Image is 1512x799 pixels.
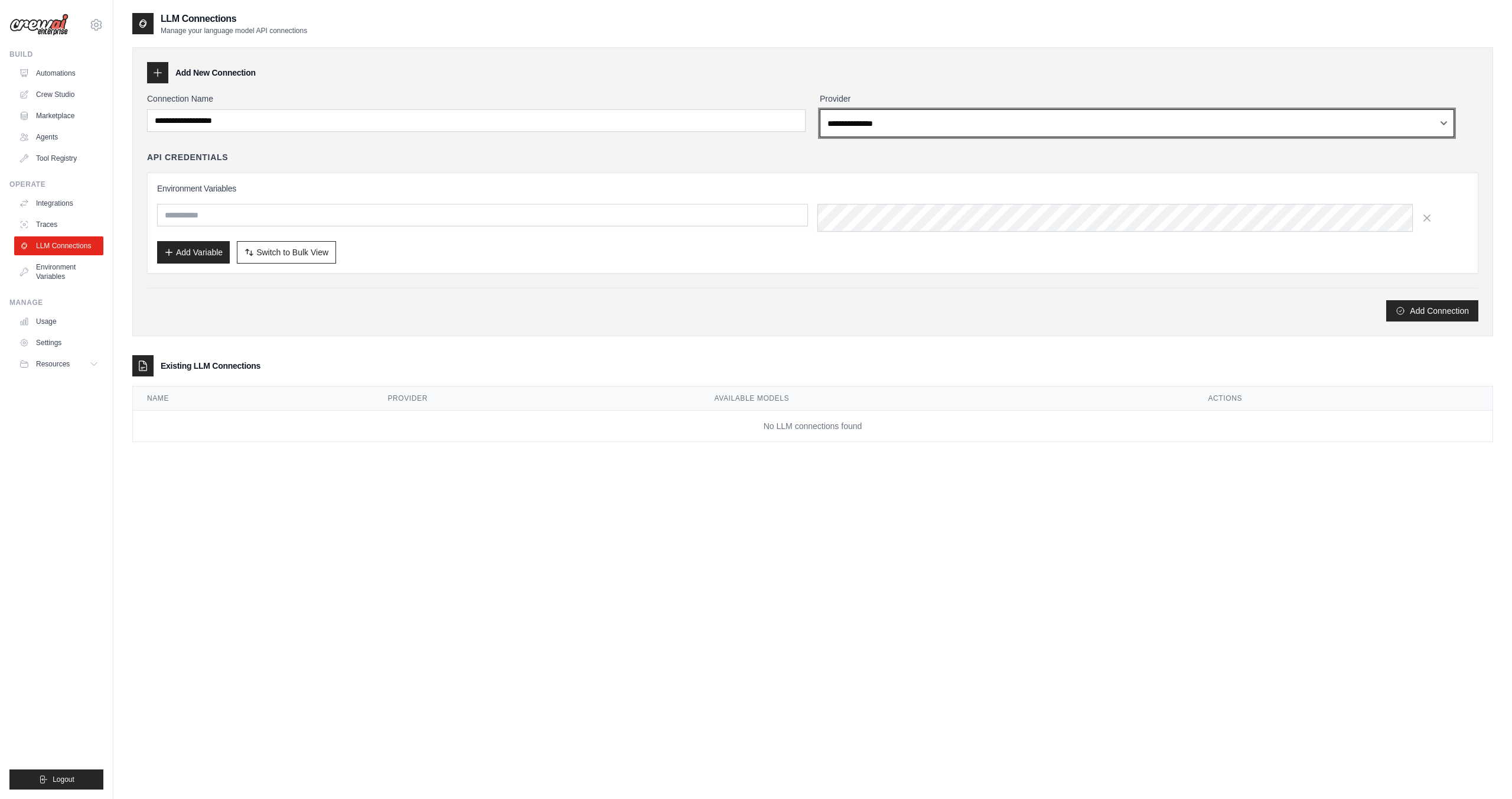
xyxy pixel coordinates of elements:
a: Agents [14,128,103,147]
a: Automations [14,64,103,83]
a: Crew Studio [14,85,103,104]
h4: API Credentials [147,151,228,163]
div: Manage [9,298,103,307]
h3: Existing LLM Connections [161,360,260,372]
h3: Environment Variables [157,183,1468,194]
td: No LLM connections found [133,411,1493,442]
th: Actions [1194,386,1493,411]
h3: Add New Connection [175,67,256,79]
div: Operate [9,180,103,189]
button: Add Connection [1386,300,1478,321]
label: Provider [820,93,1478,105]
th: Name [133,386,373,411]
a: Marketplace [14,106,103,125]
button: Add Variable [157,241,230,264]
h2: LLM Connections [161,12,307,26]
button: Resources [14,355,103,373]
p: Manage your language model API connections [161,26,307,35]
a: Usage [14,312,103,331]
a: Integrations [14,194,103,213]
a: Settings [14,333,103,352]
a: Traces [14,215,103,234]
a: Tool Registry [14,149,103,168]
th: Available Models [700,386,1194,411]
span: Resources [36,359,70,369]
a: Environment Variables [14,258,103,286]
span: Switch to Bulk View [256,246,328,258]
a: LLM Connections [14,236,103,255]
button: Logout [9,769,103,790]
label: Connection Name [147,93,806,105]
span: Logout [53,775,74,784]
div: Build [9,50,103,59]
button: Switch to Bulk View [237,241,336,264]
img: Logo [9,14,69,36]
th: Provider [373,386,700,411]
